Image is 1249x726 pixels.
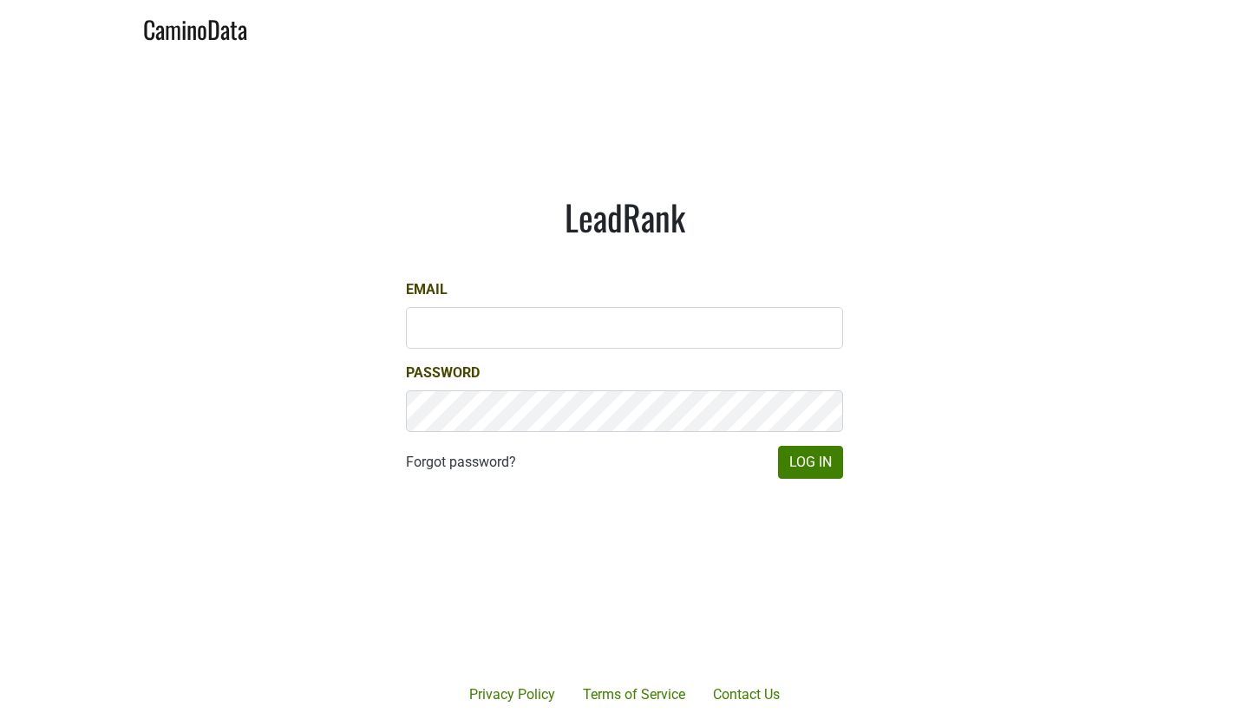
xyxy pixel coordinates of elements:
[455,677,569,712] a: Privacy Policy
[143,7,247,48] a: CaminoData
[699,677,794,712] a: Contact Us
[406,363,480,383] label: Password
[406,452,516,473] a: Forgot password?
[406,196,843,238] h1: LeadRank
[406,279,448,300] label: Email
[778,446,843,479] button: Log In
[569,677,699,712] a: Terms of Service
